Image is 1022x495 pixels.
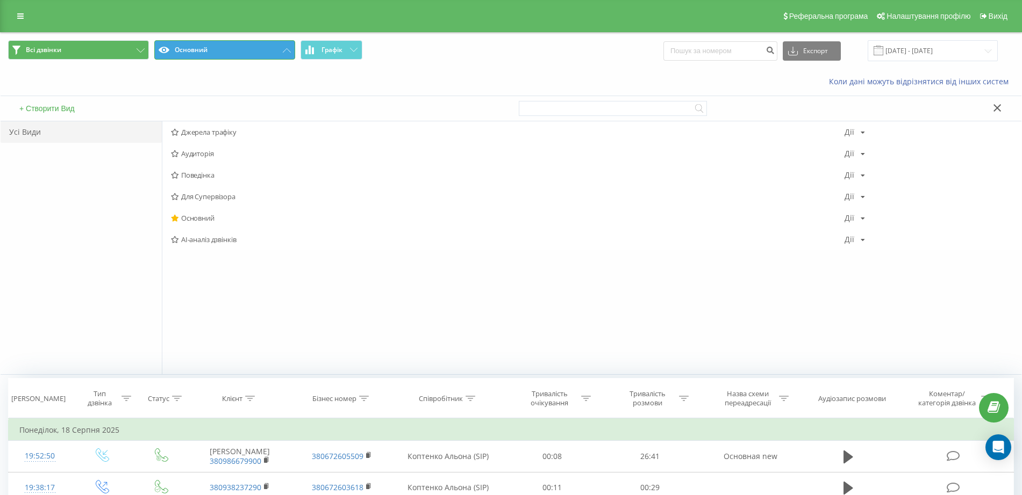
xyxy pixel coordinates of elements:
div: Дії [845,193,854,200]
td: Понеділок, 18 Серпня 2025 [9,419,1014,441]
div: Дії [845,236,854,243]
div: Тип дзвінка [81,389,119,407]
div: 19:52:50 [19,446,60,467]
div: Статус [148,394,169,403]
div: Дії [845,214,854,222]
span: AI-аналіз дзвінків [171,236,845,243]
a: 380938237290 [210,482,261,492]
div: Усі Види [1,121,162,143]
a: 380672605509 [312,451,363,461]
span: Налаштування профілю [887,12,970,20]
td: 00:08 [503,441,602,472]
span: Джерела трафіку [171,128,845,136]
span: Аудиторія [171,150,845,157]
div: Коментар/категорія дзвінка [916,389,978,407]
span: Всі дзвінки [26,46,61,54]
div: [PERSON_NAME] [11,394,66,403]
div: Дії [845,128,854,136]
div: Бізнес номер [312,394,356,403]
div: Тривалість очікування [521,389,578,407]
span: Для Супервізора [171,193,845,200]
span: Основний [171,214,845,222]
div: Дії [845,150,854,157]
span: Вихід [989,12,1007,20]
td: 26:41 [601,441,699,472]
div: Дії [845,171,854,179]
span: Графік [321,46,342,54]
div: Аудіозапис розмови [818,394,886,403]
span: Поведінка [171,171,845,179]
td: Коптенко Альона (SIP) [393,441,503,472]
div: Open Intercom Messenger [985,434,1011,460]
button: Експорт [783,41,841,61]
a: Коли дані можуть відрізнятися вiд інших систем [829,76,1014,86]
div: Співробітник [419,394,463,403]
input: Пошук за номером [663,41,777,61]
button: Основний [154,40,295,60]
button: + Створити Вид [16,104,78,113]
span: Реферальна програма [789,12,868,20]
a: 380672603618 [312,482,363,492]
td: Основная new [699,441,802,472]
div: Тривалість розмови [619,389,676,407]
div: Клієнт [222,394,242,403]
div: Назва схеми переадресації [719,389,776,407]
a: 380986679900 [210,456,261,466]
button: Всі дзвінки [8,40,149,60]
button: Закрити [990,103,1005,114]
button: Графік [301,40,362,60]
td: [PERSON_NAME] [189,441,291,472]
